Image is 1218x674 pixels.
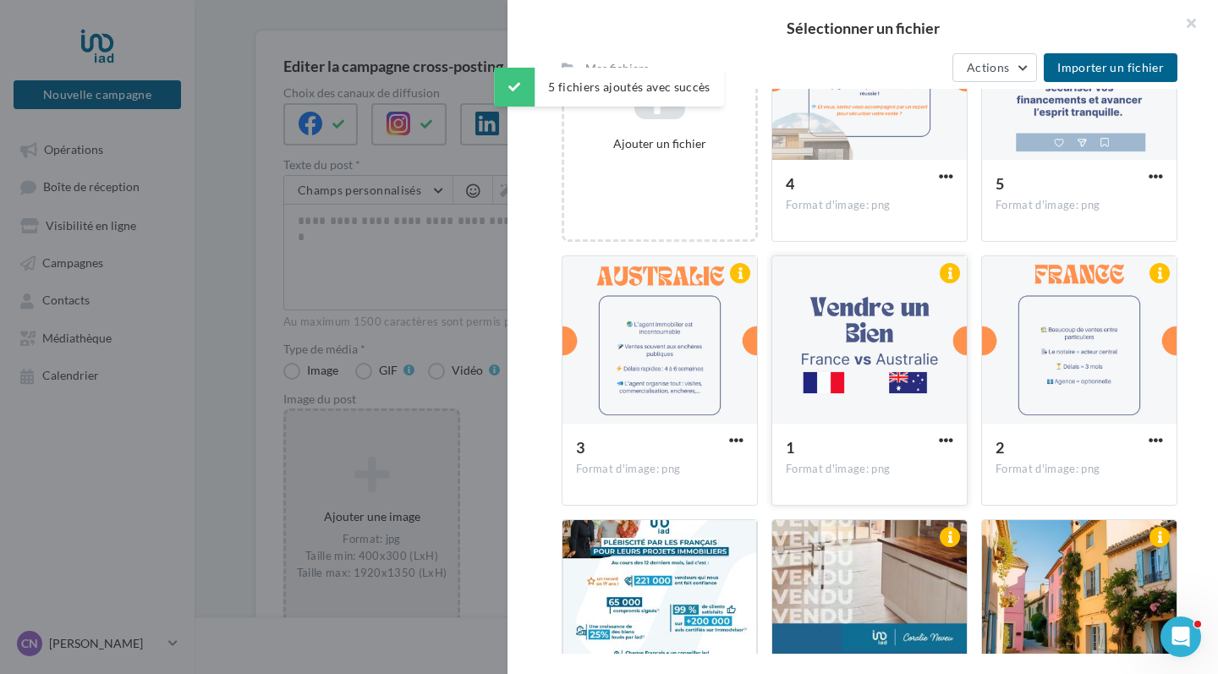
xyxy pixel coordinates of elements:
[952,53,1037,82] button: Actions
[996,462,1163,477] div: Format d'image: png
[494,68,724,107] div: 5 fichiers ajoutés avec succès
[996,438,1004,457] span: 2
[571,135,749,152] div: Ajouter un fichier
[1160,616,1201,657] iframe: Intercom live chat
[786,198,953,213] div: Format d'image: png
[786,462,953,477] div: Format d'image: png
[576,462,743,477] div: Format d'image: png
[996,198,1163,213] div: Format d'image: png
[535,20,1191,36] h2: Sélectionner un fichier
[786,174,794,193] span: 4
[967,60,1009,74] span: Actions
[1044,53,1177,82] button: Importer un fichier
[786,438,794,457] span: 1
[1057,60,1164,74] span: Importer un fichier
[996,174,1004,193] span: 5
[585,60,649,77] div: Mes fichiers
[576,438,584,457] span: 3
